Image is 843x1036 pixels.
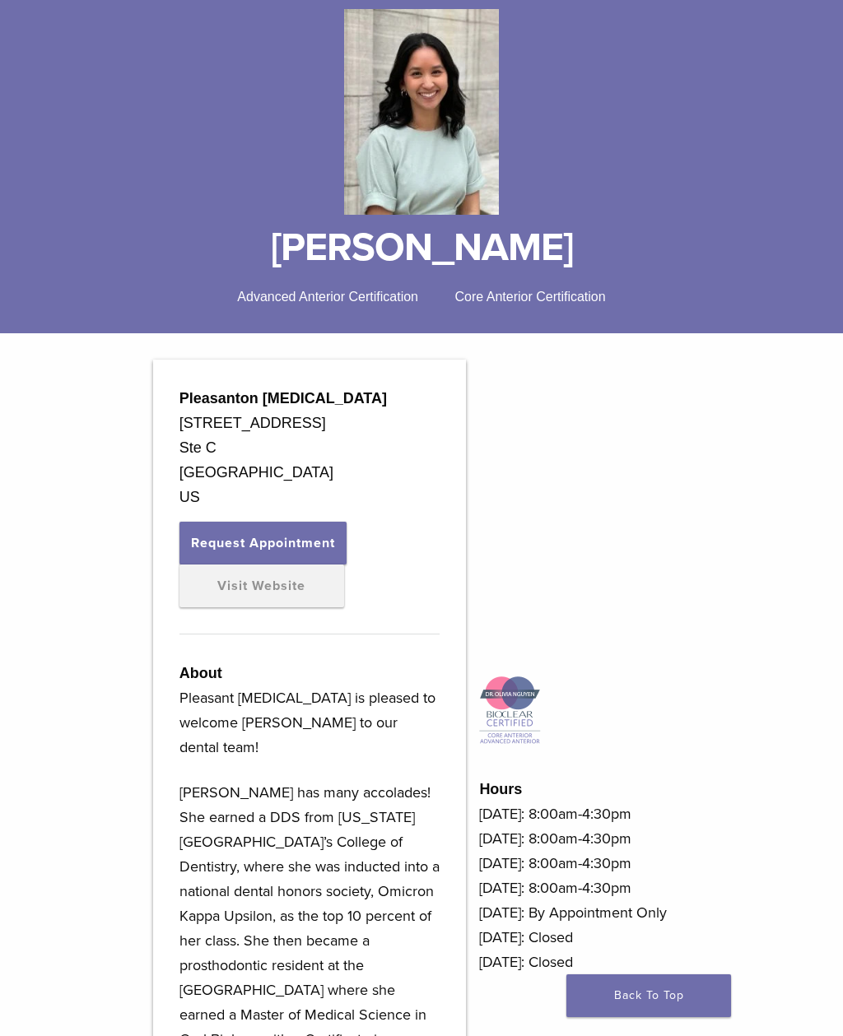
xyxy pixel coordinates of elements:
img: Icon [479,676,541,746]
a: Back To Top [566,974,731,1017]
a: Visit Website [179,564,344,607]
span: Advanced Anterior Certification [237,290,418,304]
p: Pleasant [MEDICAL_DATA] is pleased to welcome [PERSON_NAME] to our dental team! [179,685,440,760]
h1: [PERSON_NAME] [12,228,831,267]
button: Request Appointment [179,522,347,564]
strong: Pleasanton [MEDICAL_DATA] [179,390,387,407]
strong: Hours [479,781,522,797]
p: [DATE]: 8:00am-4:30pm [DATE]: 8:00am-4:30pm [DATE]: 8:00am-4:30pm [DATE]: 8:00am-4:30pm [DATE]: B... [479,801,690,974]
div: [GEOGRAPHIC_DATA] US [179,460,440,509]
img: Bioclear [344,9,499,215]
div: Ste C [179,435,440,460]
strong: About [179,665,222,681]
div: [STREET_ADDRESS] [179,411,440,435]
span: Core Anterior Certification [454,290,605,304]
